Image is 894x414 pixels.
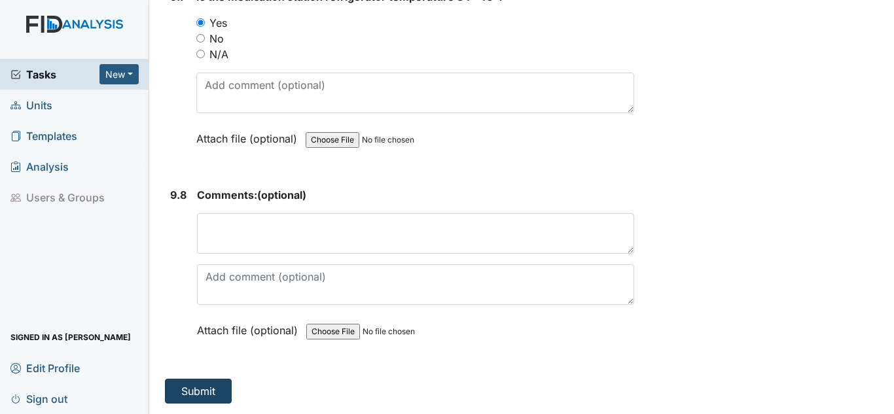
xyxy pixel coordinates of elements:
label: Attach file (optional) [197,315,303,338]
span: Comments: [197,188,257,201]
a: Tasks [10,67,99,82]
button: New [99,64,139,84]
label: N/A [209,46,228,62]
span: Edit Profile [10,358,80,378]
label: Yes [209,15,227,31]
label: Attach file (optional) [196,124,302,147]
input: No [196,34,205,43]
strong: (optional) [197,187,634,203]
span: Templates [10,126,77,146]
input: N/A [196,50,205,58]
span: Signed in as [PERSON_NAME] [10,327,131,347]
span: Units [10,95,52,115]
button: Submit [165,379,232,404]
input: Yes [196,18,205,27]
label: 9.8 [170,187,187,203]
label: No [209,31,224,46]
span: Analysis [10,156,69,177]
span: Sign out [10,388,67,409]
